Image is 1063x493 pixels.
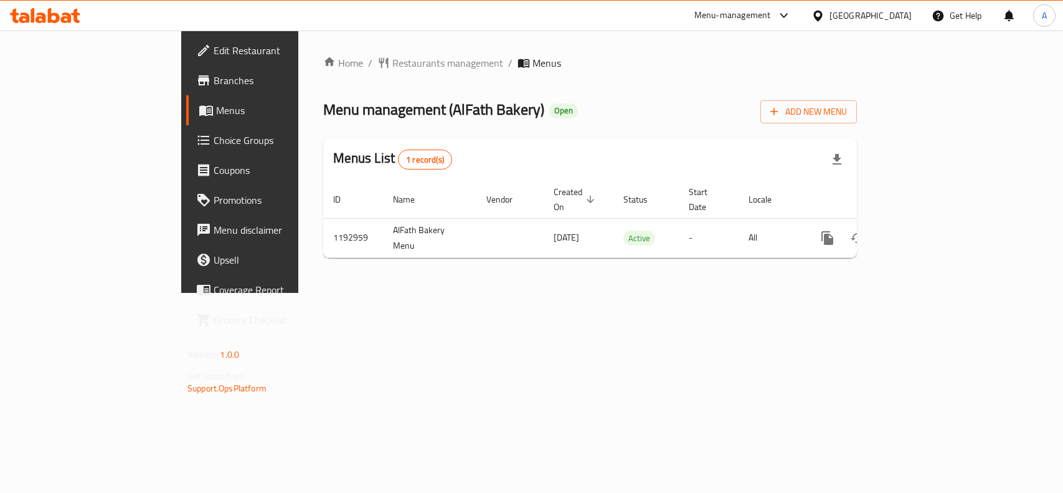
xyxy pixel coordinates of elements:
[186,155,359,185] a: Coupons
[822,145,852,175] div: Export file
[1042,9,1047,22] span: A
[694,8,771,23] div: Menu-management
[760,100,857,123] button: Add New Menu
[187,380,267,396] a: Support.OpsPlatform
[532,55,561,70] span: Menus
[216,103,349,118] span: Menus
[739,218,803,257] td: All
[214,193,349,208] span: Promotions
[813,223,843,253] button: more
[214,252,349,267] span: Upsell
[377,55,503,70] a: Restaurants management
[623,231,655,246] div: Active
[186,36,359,65] a: Edit Restaurant
[323,181,942,258] table: enhanced table
[186,245,359,275] a: Upsell
[549,105,578,116] span: Open
[623,231,655,246] span: Active
[486,192,529,207] span: Vendor
[214,163,349,178] span: Coupons
[214,282,349,297] span: Coverage Report
[843,223,872,253] button: Change Status
[554,184,598,214] span: Created On
[392,55,503,70] span: Restaurants management
[187,368,245,384] span: Get support on:
[323,55,857,70] nav: breadcrumb
[186,215,359,245] a: Menu disclaimer
[749,192,788,207] span: Locale
[803,181,942,219] th: Actions
[187,347,218,363] span: Version:
[549,103,578,118] div: Open
[214,43,349,58] span: Edit Restaurant
[220,347,239,363] span: 1.0.0
[679,218,739,257] td: -
[323,95,544,123] span: Menu management ( AlFath Bakery )
[399,154,451,166] span: 1 record(s)
[186,95,359,125] a: Menus
[508,55,513,70] li: /
[623,192,664,207] span: Status
[214,312,349,327] span: Grocery Checklist
[829,9,912,22] div: [GEOGRAPHIC_DATA]
[333,192,357,207] span: ID
[186,275,359,305] a: Coverage Report
[333,149,452,170] h2: Menus List
[770,104,847,120] span: Add New Menu
[186,185,359,215] a: Promotions
[689,184,724,214] span: Start Date
[186,65,359,95] a: Branches
[383,218,476,257] td: AlFath Bakery Menu
[393,192,431,207] span: Name
[368,55,372,70] li: /
[186,305,359,335] a: Grocery Checklist
[214,133,349,148] span: Choice Groups
[554,229,579,246] span: [DATE]
[186,125,359,155] a: Choice Groups
[398,150,452,170] div: Total records count
[214,73,349,88] span: Branches
[214,223,349,237] span: Menu disclaimer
